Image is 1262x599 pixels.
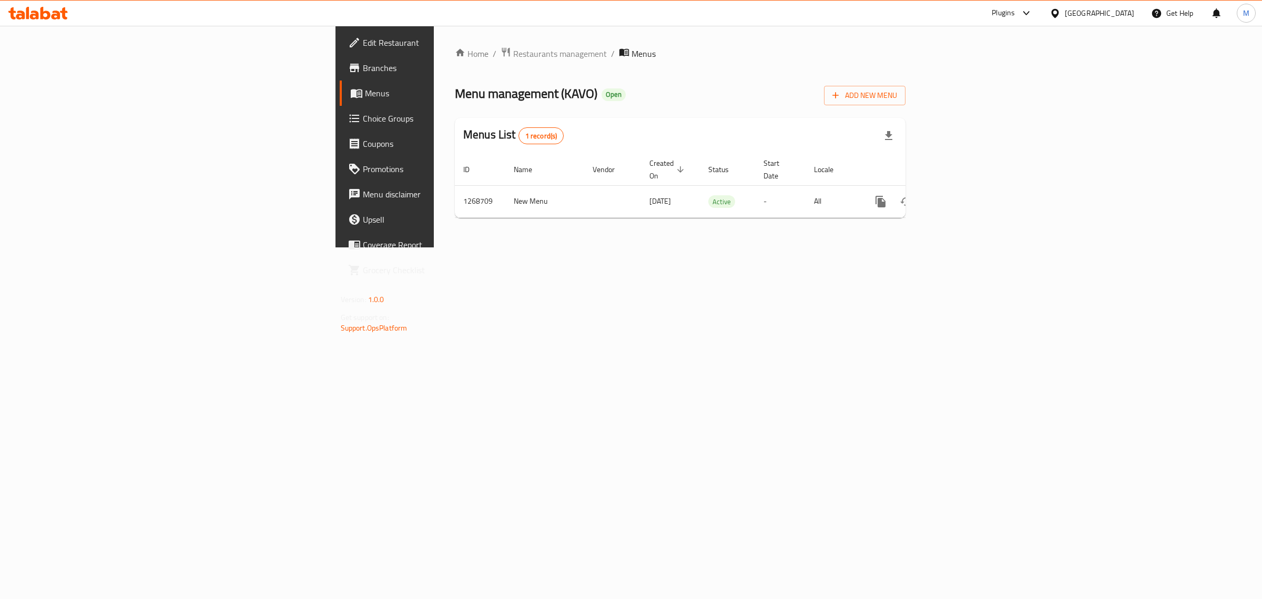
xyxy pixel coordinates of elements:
span: Created On [649,157,687,182]
a: Edit Restaurant [340,30,546,55]
table: enhanced table [455,154,978,218]
a: Choice Groups [340,106,546,131]
div: [GEOGRAPHIC_DATA] [1065,7,1134,19]
li: / [611,47,615,60]
span: Menus [365,87,538,99]
span: Grocery Checklist [363,264,538,276]
a: Coupons [340,131,546,156]
span: Restaurants management [513,47,607,60]
td: All [806,185,860,217]
span: Start Date [764,157,793,182]
nav: breadcrumb [455,47,905,61]
a: Menu disclaimer [340,182,546,207]
div: Active [708,195,735,208]
a: Branches [340,55,546,81]
span: Edit Restaurant [363,36,538,49]
span: Status [708,163,742,176]
span: Add New Menu [832,89,897,102]
button: more [868,189,893,214]
a: Promotions [340,156,546,182]
span: Coverage Report [363,238,538,251]
span: Menus [632,47,656,60]
span: Get support on: [341,311,389,324]
h2: Menus List [463,127,564,144]
button: Add New Menu [824,86,905,105]
span: Choice Groups [363,112,538,125]
div: Total records count [518,127,564,144]
div: Plugins [992,7,1015,19]
td: - [755,185,806,217]
div: Open [602,88,626,101]
span: Locale [814,163,847,176]
span: Name [514,163,546,176]
span: Active [708,196,735,208]
a: Support.OpsPlatform [341,321,408,335]
span: ID [463,163,483,176]
a: Grocery Checklist [340,257,546,283]
a: Menus [340,81,546,106]
span: Vendor [593,163,628,176]
a: Upsell [340,207,546,232]
span: M [1243,7,1249,19]
a: Coverage Report [340,232,546,257]
span: Version: [341,293,367,306]
span: [DATE] [649,194,671,208]
span: Open [602,90,626,99]
button: Change Status [893,189,919,214]
div: Export file [876,123,901,148]
a: Restaurants management [501,47,607,61]
span: Branches [363,62,538,74]
span: 1.0.0 [368,293,384,306]
span: 1 record(s) [519,131,564,141]
span: Menu disclaimer [363,188,538,201]
span: Coupons [363,137,538,150]
th: Actions [860,154,978,186]
span: Upsell [363,213,538,226]
span: Promotions [363,163,538,175]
